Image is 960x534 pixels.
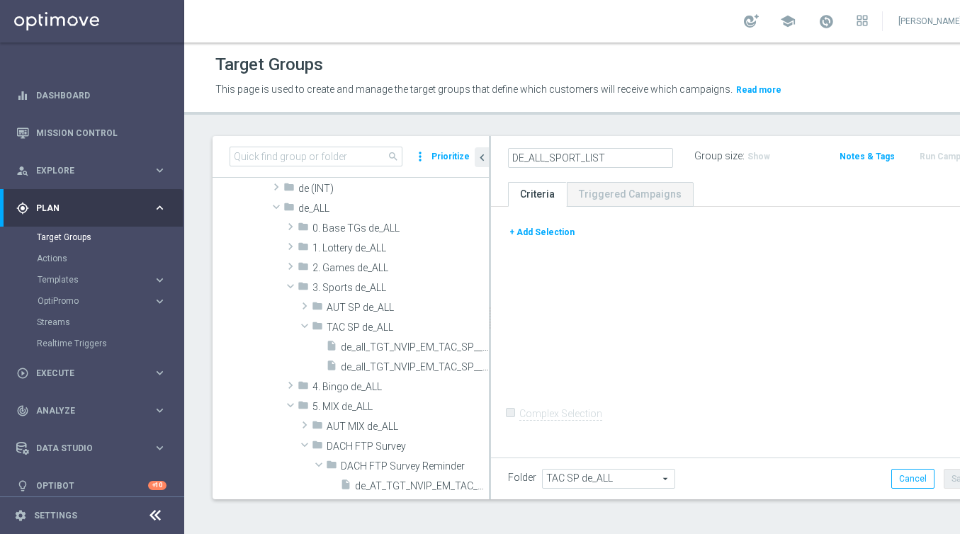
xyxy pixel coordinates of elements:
[16,443,167,454] button: Data Studio keyboard_arrow_right
[312,300,323,317] i: folder
[312,401,489,413] span: 5. MIX de_ALL
[298,380,309,396] i: folder
[298,183,489,195] span: de (INT)
[327,302,489,314] span: AUT SP de_ALL
[36,76,166,114] a: Dashboard
[298,203,489,215] span: de_ALL
[341,460,489,472] span: DACH FTP Survey Reminder
[16,480,167,492] button: lightbulb Optibot +10
[153,164,166,177] i: keyboard_arrow_right
[36,444,153,453] span: Data Studio
[153,441,166,455] i: keyboard_arrow_right
[153,201,166,215] i: keyboard_arrow_right
[312,262,489,274] span: 2. Games de_ALL
[891,469,934,489] button: Cancel
[780,13,796,29] span: school
[153,366,166,380] i: keyboard_arrow_right
[475,151,489,164] i: chevron_left
[34,511,77,520] a: Settings
[298,241,309,257] i: folder
[16,76,166,114] div: Dashboard
[567,182,694,207] a: Triggered Campaigns
[735,82,783,98] button: Read more
[38,275,139,284] span: Templates
[16,442,153,455] div: Data Studio
[37,333,183,354] div: Realtime Triggers
[312,439,323,455] i: folder
[16,405,167,416] button: track_changes Analyze keyboard_arrow_right
[312,222,489,234] span: 0. Base TGs de_ALL
[16,114,166,152] div: Mission Control
[694,150,742,162] label: Group size
[16,90,167,101] button: equalizer Dashboard
[298,221,309,237] i: folder
[326,340,337,356] i: insert_drive_file
[148,481,166,490] div: +10
[508,225,576,240] button: + Add Selection
[312,419,323,436] i: folder
[36,467,148,504] a: Optibot
[37,338,147,349] a: Realtime Triggers
[312,381,489,393] span: 4. Bingo de_ALL
[38,297,139,305] span: OptiPromo
[36,114,166,152] a: Mission Control
[327,322,489,334] span: TAC SP de_ALL
[838,149,896,164] button: Notes & Tags
[16,89,29,102] i: equalizer
[742,150,745,162] label: :
[327,421,489,433] span: AUT MIX de_ALL
[508,148,673,168] input: Enter a name for this target group
[519,407,602,421] label: Complex Selection
[340,479,351,495] i: insert_drive_file
[36,369,153,377] span: Execute
[16,367,153,380] div: Execute
[153,404,166,417] i: keyboard_arrow_right
[37,253,147,264] a: Actions
[298,261,309,277] i: folder
[508,182,567,207] a: Criteria
[388,151,399,162] span: search
[413,147,427,166] i: more_vert
[38,297,153,305] div: OptiPromo
[16,202,153,215] div: Plan
[37,227,183,248] div: Target Groups
[16,368,167,379] button: play_circle_outline Execute keyboard_arrow_right
[326,459,337,475] i: folder
[16,404,29,417] i: track_changes
[230,147,402,166] input: Quick find group or folder
[37,274,167,285] button: Templates keyboard_arrow_right
[37,232,147,243] a: Target Groups
[312,242,489,254] span: 1. Lottery de_ALL
[298,280,309,297] i: folder
[16,203,167,214] button: gps_fixed Plan keyboard_arrow_right
[37,248,183,269] div: Actions
[37,295,167,307] button: OptiPromo keyboard_arrow_right
[14,509,27,522] i: settings
[153,273,166,287] i: keyboard_arrow_right
[37,312,183,333] div: Streams
[16,367,29,380] i: play_circle_outline
[215,84,733,95] span: This page is used to create and manage the target groups that define which customers will receive...
[38,275,153,284] div: Templates
[508,472,536,484] label: Folder
[341,361,489,373] span: de_all_TGT_NVIP_EM_TAC_SP__SPORTS_180D
[312,282,489,294] span: 3. Sports de_ALL
[16,165,167,176] button: person_search Explore keyboard_arrow_right
[298,399,309,416] i: folder
[312,320,323,336] i: folder
[16,202,29,215] i: gps_fixed
[37,269,183,290] div: Templates
[283,201,295,217] i: folder
[16,164,29,177] i: person_search
[153,295,166,308] i: keyboard_arrow_right
[326,360,337,376] i: insert_drive_file
[37,317,147,328] a: Streams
